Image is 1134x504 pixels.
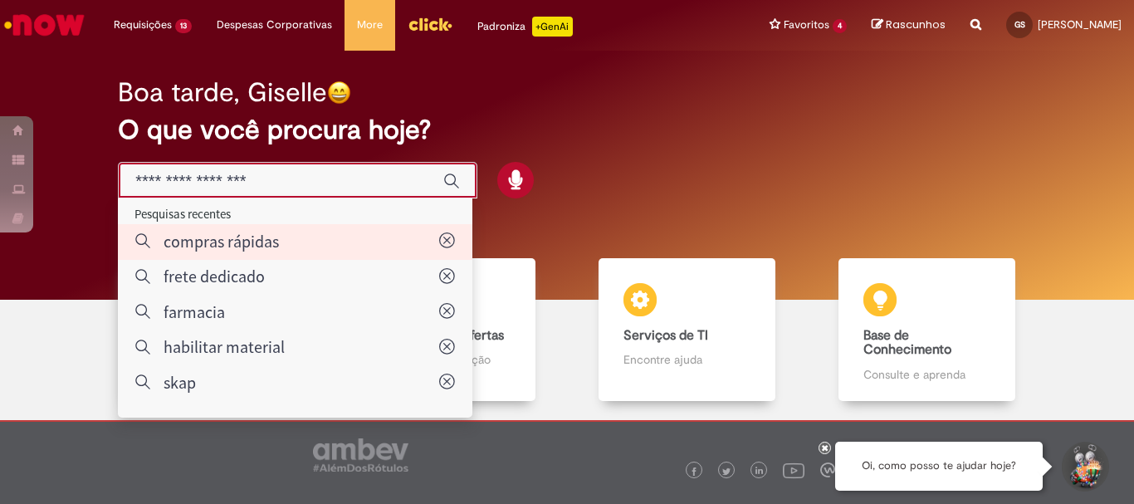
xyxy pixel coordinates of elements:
[755,467,764,477] img: logo_footer_linkedin.png
[87,258,327,402] a: Tirar dúvidas Tirar dúvidas com Lupi Assist e Gen Ai
[833,19,847,33] span: 4
[784,17,829,33] span: Favoritos
[477,17,573,37] div: Padroniza
[722,467,731,476] img: logo_footer_twitter.png
[532,17,573,37] p: +GenAi
[175,19,192,33] span: 13
[567,258,807,402] a: Serviços de TI Encontre ajuda
[313,438,408,472] img: logo_footer_ambev_rotulo_gray.png
[2,8,87,42] img: ServiceNow
[118,115,1016,144] h2: O que você procura hoje?
[623,327,708,344] b: Serviços de TI
[118,78,327,107] h2: Boa tarde, Giselle
[820,462,835,477] img: logo_footer_workplace.png
[114,17,172,33] span: Requisições
[872,17,946,33] a: Rascunhos
[783,459,804,481] img: logo_footer_youtube.png
[863,366,990,383] p: Consulte e aprenda
[1014,19,1025,30] span: GS
[863,327,951,359] b: Base de Conhecimento
[408,12,452,37] img: click_logo_yellow_360x200.png
[886,17,946,32] span: Rascunhos
[327,81,351,105] img: happy-face.png
[835,442,1043,491] div: Oi, como posso te ajudar hoje?
[623,351,750,368] p: Encontre ajuda
[357,17,383,33] span: More
[807,258,1047,402] a: Base de Conhecimento Consulte e aprenda
[1059,442,1109,492] button: Iniciar Conversa de Suporte
[217,17,332,33] span: Despesas Corporativas
[690,467,698,476] img: logo_footer_facebook.png
[1038,17,1122,32] span: [PERSON_NAME]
